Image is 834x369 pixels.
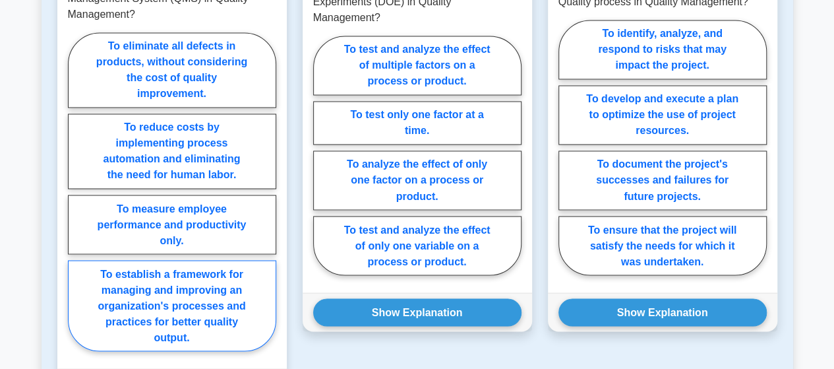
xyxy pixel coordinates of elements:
[558,20,767,79] label: To identify, analyze, and respond to risks that may impact the project.
[68,260,276,351] label: To establish a framework for managing and improving an organization's processes and practices for...
[558,298,767,326] button: Show Explanation
[68,32,276,108] label: To eliminate all defects in products, without considering the cost of quality improvement.
[313,101,521,145] label: To test only one factor at a time.
[558,151,767,210] label: To document the project's successes and failures for future projects.
[313,36,521,95] label: To test and analyze the effect of multiple factors on a process or product.
[313,151,521,210] label: To analyze the effect of only one factor on a process or product.
[558,85,767,145] label: To develop and execute a plan to optimize the use of project resources.
[313,298,521,326] button: Show Explanation
[558,216,767,275] label: To ensure that the project will satisfy the needs for which it was undertaken.
[313,216,521,275] label: To test and analyze the effect of only one variable on a process or product.
[68,114,276,189] label: To reduce costs by implementing process automation and eliminating the need for human labor.
[68,195,276,254] label: To measure employee performance and productivity only.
